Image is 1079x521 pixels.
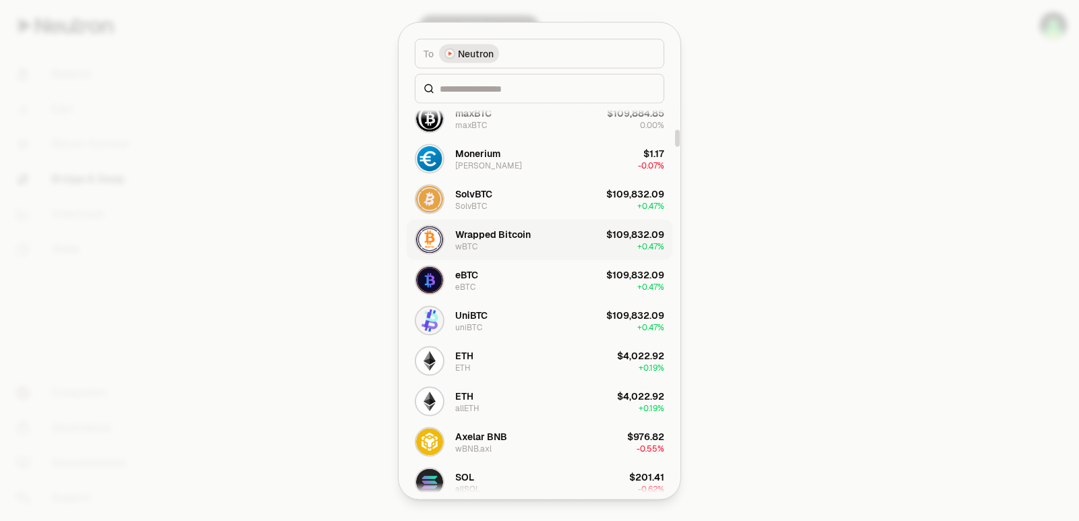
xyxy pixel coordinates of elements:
img: wBNB.axl Logo [416,428,443,455]
span: -0.07% [638,160,664,171]
button: wBTC LogoWrapped BitcoinwBTC$109,832.09+0.47% [407,219,672,259]
div: $4,022.92 [617,389,664,402]
div: ETH [455,362,471,373]
button: allETH LogoETHallETH$4,022.92+0.19% [407,381,672,421]
img: maxBTC Logo [416,104,443,131]
div: Monerium [455,146,500,160]
div: maxBTC [455,106,492,119]
button: uniBTC LogoUniBTCuniBTC$109,832.09+0.47% [407,300,672,340]
div: uniBTC [455,321,482,332]
span: Neutron [458,47,494,60]
div: eBTC [455,281,475,292]
button: allSOL LogoSOLallSOL$201.41-0.62% [407,462,672,502]
div: ETH [455,389,473,402]
img: eBTC Logo [416,266,443,293]
span: -0.62% [638,483,664,494]
div: $109,832.09 [606,187,664,200]
button: EURe LogoMonerium[PERSON_NAME]$1.17-0.07% [407,138,672,179]
div: allETH [455,402,479,413]
div: wBNB.axl [455,443,492,454]
img: allSOL Logo [416,468,443,495]
button: eBTC LogoeBTCeBTC$109,832.09+0.47% [407,259,672,300]
div: $1.17 [643,146,664,160]
span: + 0.47% [637,200,664,211]
img: ETH Logo [416,347,443,374]
div: Wrapped Bitcoin [455,227,531,241]
span: + 0.19% [639,362,664,373]
span: + 0.47% [637,281,664,292]
div: UniBTC [455,308,488,321]
button: SolvBTC LogoSolvBTCSolvBTC$109,832.09+0.47% [407,179,672,219]
span: 0.00% [640,119,664,130]
span: To [424,47,434,60]
img: allETH Logo [416,388,443,415]
img: wBTC Logo [416,226,443,253]
div: $976.82 [627,429,664,443]
div: eBTC [455,268,478,281]
img: Neutron Logo [446,49,454,57]
div: wBTC [455,241,477,251]
div: SolvBTC [455,187,492,200]
button: maxBTC LogomaxBTCmaxBTC$109,884.850.00% [407,98,672,138]
div: $109,832.09 [606,227,664,241]
span: + 0.47% [637,321,664,332]
div: $201.41 [629,470,664,483]
img: SolvBTC Logo [416,185,443,212]
div: $4,022.92 [617,348,664,362]
span: + 0.19% [639,402,664,413]
div: [PERSON_NAME] [455,160,522,171]
span: -0.55% [637,443,664,454]
button: wBNB.axl LogoAxelar BNBwBNB.axl$976.82-0.55% [407,421,672,462]
button: ETH LogoETHETH$4,022.92+0.19% [407,340,672,381]
div: $109,832.09 [606,268,664,281]
div: SolvBTC [455,200,487,211]
div: $109,884.85 [607,106,664,119]
img: uniBTC Logo [416,307,443,334]
img: EURe Logo [416,145,443,172]
span: + 0.47% [637,241,664,251]
div: maxBTC [455,119,487,130]
div: Axelar BNB [455,429,507,443]
div: SOL [455,470,474,483]
div: $109,832.09 [606,308,664,321]
div: allSOL [455,483,480,494]
div: ETH [455,348,473,362]
button: ToNeutron LogoNeutron [415,38,664,68]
